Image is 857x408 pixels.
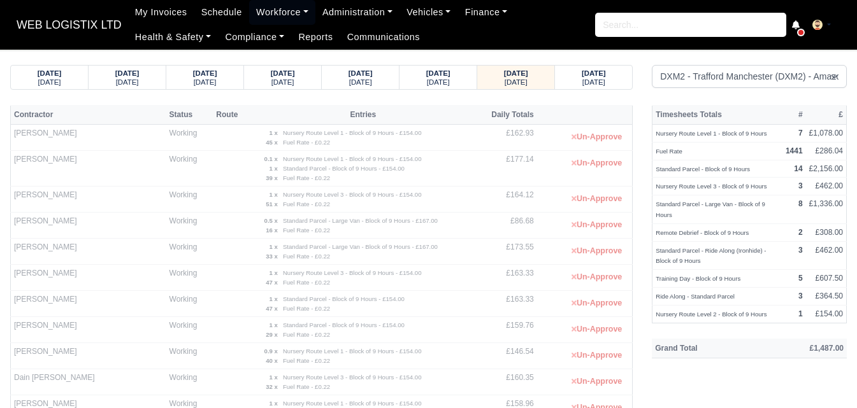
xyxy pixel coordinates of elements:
strong: 1 x [270,295,278,302]
small: [DATE] [38,78,61,86]
td: £177.14 [481,151,537,186]
small: Nursery Route Level 3 - Block of 9 Hours - £154.00 [283,191,422,198]
small: Fuel Rate [656,148,682,155]
th: Status [166,105,213,124]
th: Contractor [11,105,166,124]
td: £462.00 [806,178,847,195]
small: [DATE] [194,78,217,86]
small: Nursery Route Level 1 - Block of 9 Hours [656,130,767,137]
td: Working [166,125,213,151]
small: Fuel Rate - £0.22 [283,357,330,364]
th: # [782,105,806,124]
th: Daily Totals [481,105,537,124]
strong: 47 x [266,279,278,286]
td: Working [166,186,213,213]
small: Nursery Route Level 3 - Block of 9 Hours - £154.00 [283,269,422,276]
strong: [DATE] [115,69,140,77]
a: Health & Safety [128,25,219,50]
strong: 29 x [266,331,278,338]
th: Route [213,105,245,124]
button: Un-Approve [565,372,629,391]
small: Fuel Rate - £0.22 [283,253,330,260]
small: Nursery Route Level 1 - Block of 9 Hours - £154.00 [283,348,422,355]
td: Working [166,213,213,239]
strong: 47 x [266,305,278,312]
strong: 45 x [266,139,278,146]
strong: [DATE] [426,69,450,77]
td: £164.12 [481,186,537,213]
a: Reports [291,25,340,50]
td: £308.00 [806,223,847,241]
td: £364.50 [806,288,847,306]
small: Standard Parcel - Block of 9 Hours [656,165,750,172]
td: £1,078.00 [806,125,847,143]
strong: 5 [798,274,803,283]
td: Dain [PERSON_NAME] [11,369,166,395]
button: Un-Approve [565,128,629,146]
th: Timesheets Totals [652,105,782,124]
small: Fuel Rate - £0.22 [283,227,330,234]
td: [PERSON_NAME] [11,125,166,151]
td: [PERSON_NAME] [11,291,166,317]
button: Un-Approve [565,346,629,365]
small: Fuel Rate - £0.22 [283,279,330,286]
td: [PERSON_NAME] [11,317,166,343]
small: Nursery Route Level 3 - Block of 9 Hours [656,183,767,190]
small: Standard Parcel - Block of 9 Hours - £154.00 [283,295,405,302]
strong: 0.9 x [264,348,278,355]
td: £607.50 [806,270,847,288]
td: £160.35 [481,369,537,395]
button: Un-Approve [565,154,629,172]
td: Working [166,343,213,369]
small: Standard Parcel - Large Van - Block of 9 Hours - £167.00 [283,217,438,224]
small: Nursery Route Level 1 - Block of 9 Hours - £154.00 [283,155,422,162]
small: Nursery Route Level 1 - Block of 9 Hours - £154.00 [283,400,422,407]
small: [DATE] [271,78,294,86]
th: Grand Total [652,339,758,358]
strong: 1 [798,309,803,318]
strong: 0.1 x [264,155,278,162]
strong: 3 [798,181,803,190]
strong: 1 x [270,400,278,407]
strong: 8 [798,199,803,208]
small: Fuel Rate - £0.22 [283,174,330,181]
td: Working [166,317,213,343]
strong: 3 [798,292,803,300]
small: [DATE] [427,78,450,86]
td: [PERSON_NAME] [11,265,166,291]
td: £86.68 [481,213,537,239]
small: [DATE] [116,78,139,86]
span: WEB LOGISTIX LTD [10,12,128,38]
small: Nursery Route Level 3 - Block of 9 Hours - £154.00 [283,374,422,381]
td: £173.55 [481,239,537,265]
small: Fuel Rate - £0.22 [283,331,330,338]
strong: [DATE] [582,69,606,77]
th: £ [806,105,847,124]
strong: 1 x [270,374,278,381]
td: Working [166,369,213,395]
button: Un-Approve [565,294,629,313]
button: Un-Approve [565,216,629,234]
small: Standard Parcel - Block of 9 Hours - £154.00 [283,165,405,172]
td: [PERSON_NAME] [11,186,166,213]
div: Chat Widget [793,347,857,408]
strong: 16 x [266,227,278,234]
small: Fuel Rate - £0.22 [283,139,330,146]
strong: 1 x [270,269,278,276]
strong: 1 x [270,129,278,136]
strong: 39 x [266,174,278,181]
small: Nursery Route Level 1 - Block of 9 Hours - £154.00 [283,129,422,136]
td: £154.00 [806,305,847,323]
small: Nursery Route Level 2 - Block of 9 Hours [656,311,767,318]
strong: 1 x [270,321,278,328]
strong: 1441 [786,146,803,155]
strong: [DATE] [271,69,295,77]
a: WEB LOGISTIX LTD [10,13,128,38]
button: Un-Approve [565,268,629,286]
small: Fuel Rate - £0.22 [283,383,330,390]
small: Standard Parcel - Block of 9 Hours - £154.00 [283,321,405,328]
td: Working [166,265,213,291]
td: £162.93 [481,125,537,151]
strong: 1 x [270,165,278,172]
td: £286.04 [806,142,847,160]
